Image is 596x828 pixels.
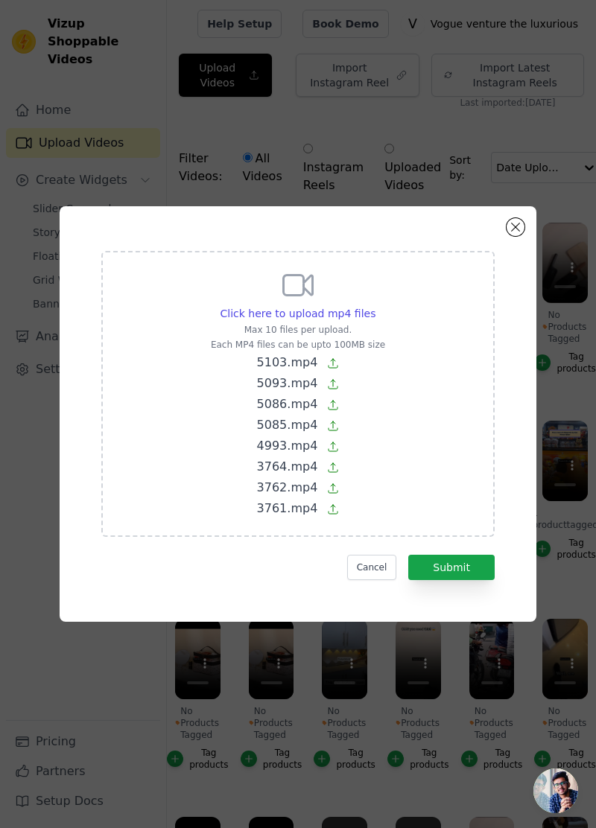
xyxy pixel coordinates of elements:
button: Cancel [347,555,397,580]
span: 5093.mp4 [257,376,318,390]
span: 3764.mp4 [257,459,318,474]
span: Click here to upload mp4 files [221,308,376,319]
p: Max 10 files per upload. [211,324,385,336]
button: Close modal [507,218,524,236]
span: 3761.mp4 [257,501,318,515]
a: Open chat [533,768,578,813]
span: 3762.mp4 [257,480,318,494]
span: 4993.mp4 [257,439,318,453]
p: Each MP4 files can be upto 100MB size [211,339,385,351]
span: 5085.mp4 [257,418,318,432]
button: Submit [408,555,495,580]
span: 5086.mp4 [257,397,318,411]
span: 5103.mp4 [257,355,318,369]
